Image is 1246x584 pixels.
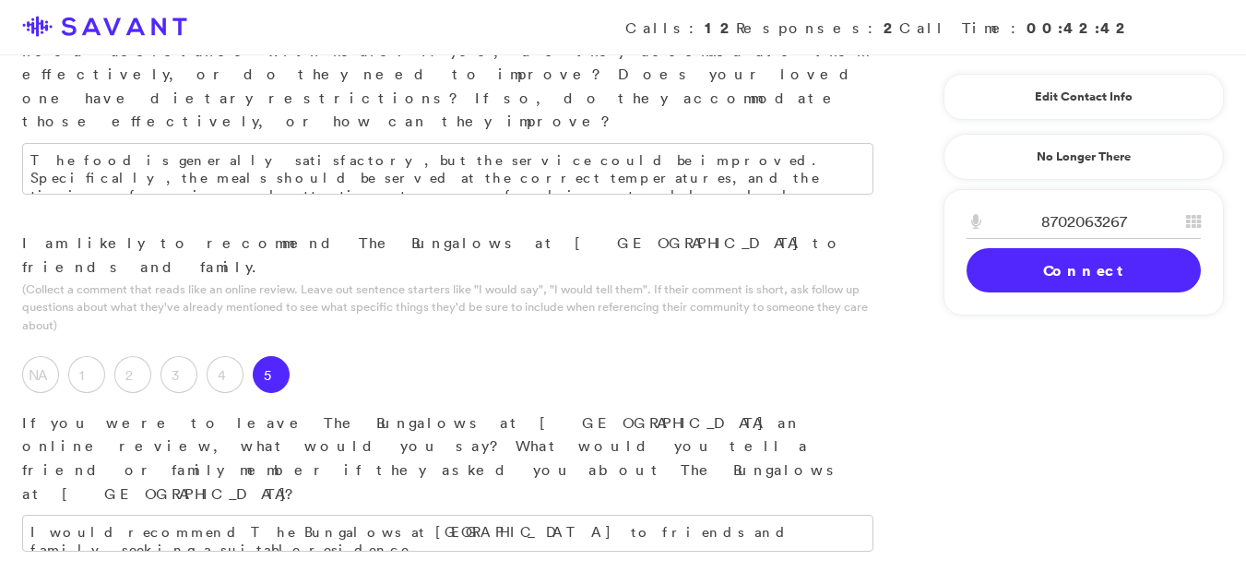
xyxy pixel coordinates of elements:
[705,18,736,38] strong: 12
[22,411,873,506] p: If you were to leave The Bungalows at [GEOGRAPHIC_DATA] an online review, what would you say? Wha...
[1026,18,1132,38] strong: 00:42:42
[967,248,1201,292] a: Connect
[22,232,873,279] p: I am likely to recommend The Bungalows at [GEOGRAPHIC_DATA] to friends and family.
[68,356,105,393] label: 1
[22,280,873,334] p: (Collect a comment that reads like an online review. Leave out sentence starters like "I would sa...
[207,356,243,393] label: 4
[253,356,290,393] label: 5
[114,356,151,393] label: 2
[884,18,899,38] strong: 2
[22,356,59,393] label: NA
[160,356,197,393] label: 3
[967,82,1201,112] a: Edit Contact Info
[943,134,1224,180] a: No Longer There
